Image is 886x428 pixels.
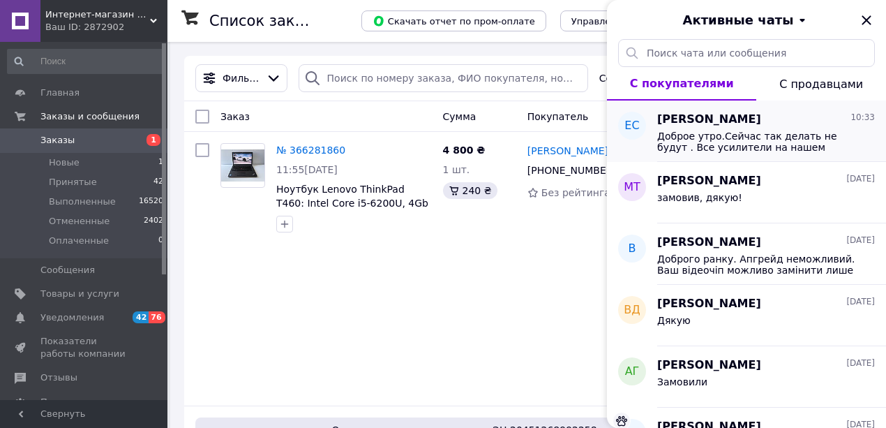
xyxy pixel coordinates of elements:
span: Выполненные [49,195,116,208]
span: С продавцами [779,78,863,91]
span: [DATE] [846,173,875,185]
span: Скачать отчет по пром-оплате [373,15,535,27]
span: 0 [158,235,163,247]
span: [PHONE_NUMBER] [527,165,617,176]
span: Товары и услуги [40,288,119,300]
span: Сообщения [40,264,95,276]
button: МТ[PERSON_NAME][DATE]замовив, дякую! [607,162,886,223]
span: Дякую [657,315,691,326]
span: [PERSON_NAME] [657,235,761,251]
span: Показатели работы компании [40,335,129,360]
span: Управление статусами [571,16,681,27]
span: 76 [149,311,165,323]
button: Закрыть [858,12,875,29]
span: 10:33 [850,112,875,124]
span: Новые [49,156,80,169]
button: ЕС[PERSON_NAME]10:33Доброе утро.Сейчас так делать не будут . Все усилители на нашем сайте куплены... [607,101,886,162]
button: С покупателями [607,67,756,101]
span: Оплаченные [49,235,109,247]
span: 1 [158,156,163,169]
span: замовив, дякую! [657,192,742,203]
span: 42 [153,176,163,189]
button: В[PERSON_NAME][DATE]Доброго ранку. Апгрейд неможливий. Ваш відеочіп можливо замінити лише на таки... [607,223,886,285]
input: Поиск чата или сообщения [618,39,875,67]
button: АГ[PERSON_NAME][DATE]Замовили [607,346,886,408]
span: [DATE] [846,357,875,369]
button: Активные чаты [646,11,847,29]
span: Покупатель [527,111,589,122]
span: Сохраненные фильтры: [599,71,711,85]
span: МТ [624,179,640,195]
span: Принятые [49,176,97,189]
a: Ноутбук Lenovo ThinkPad T460: Intel Core i5-6200U, 4Gb DDR3L, 256Gb SSD [276,184,428,223]
span: 16520 [139,195,163,208]
span: 1 [147,134,160,146]
span: Доброго ранку. Апгрейд неможливий. Ваш відеочіп можливо замінити лише на такий самий. [657,253,855,276]
div: 240 ₴ [443,182,497,199]
div: Ваш ID: 2872902 [45,21,167,34]
span: ЕС [624,118,639,134]
span: Фильтры [223,71,260,85]
span: [PERSON_NAME] [657,173,761,189]
span: АГ [625,364,640,380]
a: № 366281860 [276,145,345,156]
span: 4 800 ₴ [443,145,486,156]
span: 2402 [144,215,163,228]
span: Интернет-магазин "Stereopulse" [45,8,150,21]
button: С продавцами [756,67,886,101]
span: [PERSON_NAME] [657,296,761,312]
span: Сумма [443,111,476,122]
h1: Список заказов [209,13,329,29]
span: Активные чаты [683,11,794,29]
button: Управление статусами [560,10,692,31]
input: Поиск [7,49,165,74]
span: [DATE] [846,296,875,308]
span: ВД [624,302,640,318]
span: Отзывы [40,371,77,384]
span: [PERSON_NAME] [657,112,761,128]
span: С покупателями [630,77,734,90]
input: Поиск по номеру заказа, ФИО покупателя, номеру телефона, Email, номеру накладной [299,64,588,92]
span: Заказы [40,134,75,147]
span: Замовили [657,376,707,388]
span: 1 шт. [443,164,470,175]
span: Доброе утро.Сейчас так делать не будут . Все усилители на нашем сайте куплены с [PERSON_NAME] с п... [657,131,855,153]
button: Скачать отчет по пром-оплате [361,10,546,31]
span: 42 [133,311,149,323]
span: [PERSON_NAME] [657,357,761,374]
a: [PERSON_NAME] [527,144,608,158]
span: [DATE] [846,235,875,246]
span: 11:55[DATE] [276,164,338,175]
span: Без рейтинга [541,187,610,198]
button: ВД[PERSON_NAME][DATE]Дякую [607,285,886,346]
span: Заказы и сообщения [40,110,140,123]
span: В [629,241,636,257]
img: Фото товару [221,149,264,182]
span: Отмененные [49,215,110,228]
span: Главная [40,87,80,99]
span: Заказ [220,111,250,122]
a: Фото товару [220,143,265,188]
span: Уведомления [40,311,104,324]
span: Покупатели [40,396,98,408]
